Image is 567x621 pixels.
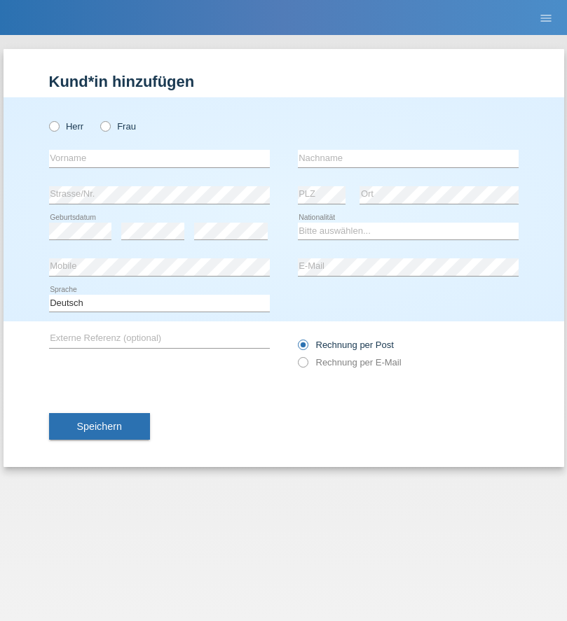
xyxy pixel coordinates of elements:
[49,73,519,90] h1: Kund*in hinzufügen
[298,340,394,350] label: Rechnung per Post
[539,11,553,25] i: menu
[100,121,136,132] label: Frau
[532,13,560,22] a: menu
[298,357,307,375] input: Rechnung per E-Mail
[49,413,150,440] button: Speichern
[49,121,84,132] label: Herr
[298,340,307,357] input: Rechnung per Post
[49,121,58,130] input: Herr
[298,357,402,368] label: Rechnung per E-Mail
[77,421,122,432] span: Speichern
[100,121,109,130] input: Frau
